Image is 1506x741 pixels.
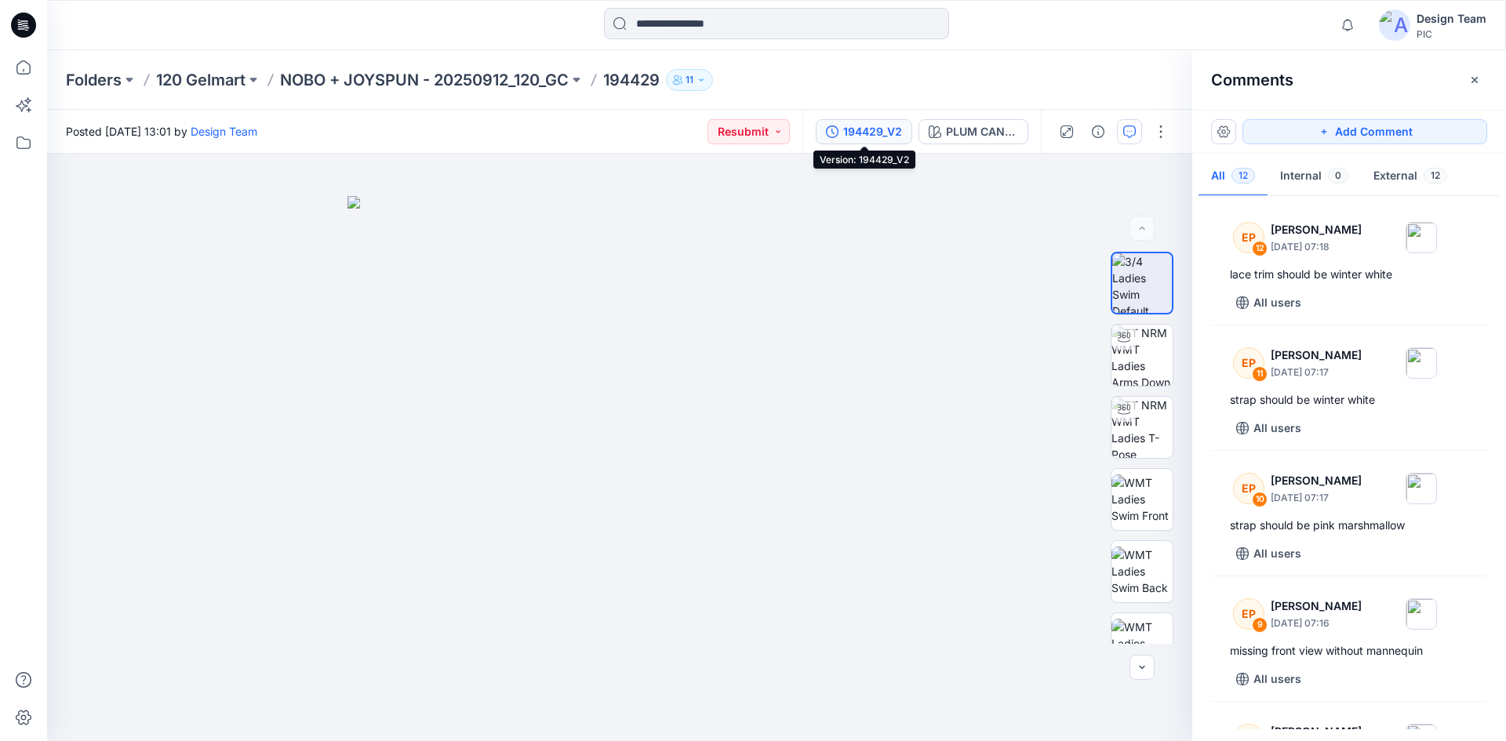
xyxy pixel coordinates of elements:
[1230,516,1468,535] div: strap should be pink marshmallow
[1230,390,1468,409] div: strap should be winter white
[1328,168,1348,183] span: 0
[1111,325,1173,386] img: TT NRM WMT Ladies Arms Down
[66,69,122,91] a: Folders
[1379,9,1410,41] img: avatar
[816,119,912,144] button: 194429_V2
[1230,290,1308,315] button: All users
[1271,722,1362,741] p: [PERSON_NAME]
[1233,473,1264,504] div: EP
[686,71,693,89] p: 11
[1230,541,1308,566] button: All users
[1242,119,1487,144] button: Add Comment
[946,123,1018,140] div: PLUM CANDY_PINK MARSHMELLOW
[1111,474,1173,524] img: WMT Ladies Swim Front
[1271,365,1362,380] p: [DATE] 07:17
[280,69,569,91] a: NOBO + JOYSPUN - 20250912_120_GC
[191,125,257,138] a: Design Team
[843,123,902,140] div: 194429_V2
[1199,157,1268,197] button: All
[1271,239,1362,255] p: [DATE] 07:18
[1252,366,1268,382] div: 11
[1271,346,1362,365] p: [PERSON_NAME]
[1253,293,1301,312] p: All users
[1271,220,1362,239] p: [PERSON_NAME]
[1253,544,1301,563] p: All users
[1271,471,1362,490] p: [PERSON_NAME]
[1271,616,1362,631] p: [DATE] 07:16
[1211,71,1293,89] h2: Comments
[1361,157,1460,197] button: External
[666,69,713,91] button: 11
[1271,490,1362,506] p: [DATE] 07:17
[1417,9,1486,28] div: Design Team
[1271,597,1362,616] p: [PERSON_NAME]
[1233,598,1264,630] div: EP
[1233,347,1264,379] div: EP
[1253,419,1301,438] p: All users
[1112,253,1172,313] img: 3/4 Ladies Swim Default
[1230,641,1468,660] div: missing front view without mannequin
[1252,241,1268,256] div: 12
[1253,670,1301,688] p: All users
[1111,547,1173,596] img: WMT Ladies Swim Back
[66,123,257,140] span: Posted [DATE] 13:01 by
[1111,397,1173,458] img: TT NRM WMT Ladies T-Pose
[603,69,660,91] p: 194429
[1417,28,1486,40] div: PIC
[156,69,246,91] a: 120 Gelmart
[1230,667,1308,692] button: All users
[1111,619,1173,668] img: WMT Ladies Swim Left
[1252,492,1268,507] div: 10
[919,119,1028,144] button: PLUM CANDY_PINK MARSHMELLOW
[1230,416,1308,441] button: All users
[1268,157,1361,197] button: Internal
[1233,222,1264,253] div: EP
[1230,265,1468,284] div: lace trim should be winter white
[1231,168,1255,183] span: 12
[1086,119,1111,144] button: Details
[1252,617,1268,633] div: 9
[1424,168,1447,183] span: 12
